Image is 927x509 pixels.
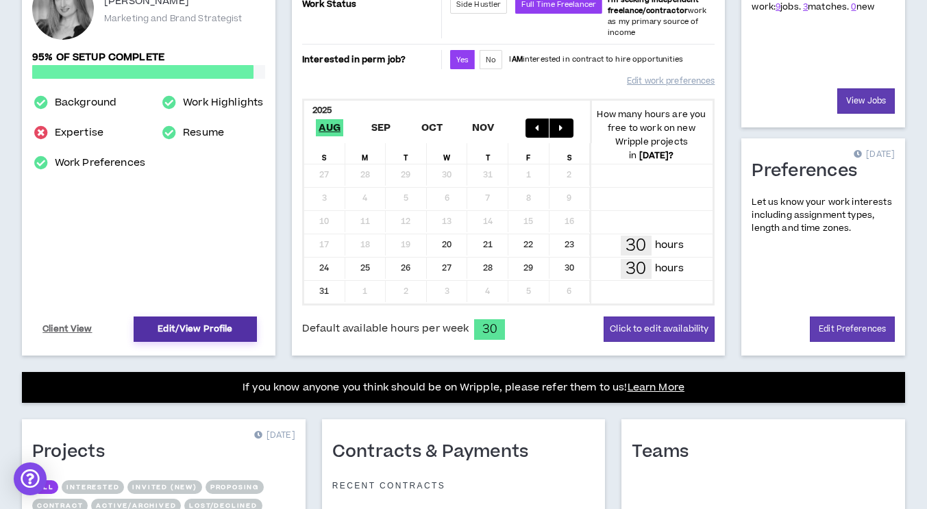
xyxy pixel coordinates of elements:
[368,119,393,136] span: Sep
[549,143,591,164] div: S
[312,104,332,116] b: 2025
[628,380,684,395] a: Learn More
[134,316,257,342] a: Edit/View Profile
[509,54,683,65] p: I interested in contract to hire opportunities
[418,119,445,136] span: Oct
[851,1,856,13] a: 0
[14,462,47,495] div: Open Intercom Messenger
[206,480,264,494] button: Proposing
[851,1,874,13] span: new
[183,95,263,111] a: Work Highlights
[183,125,224,141] a: Resume
[512,54,523,64] strong: AM
[345,143,386,164] div: M
[302,321,469,336] span: Default available hours per week
[62,480,124,494] button: Interested
[467,143,508,164] div: T
[456,55,469,65] span: Yes
[332,480,446,491] p: Recent Contracts
[486,55,496,65] span: No
[469,119,497,136] span: Nov
[32,441,115,463] h1: Projects
[776,1,801,13] span: jobs.
[803,1,849,13] span: matches.
[752,160,867,182] h1: Preferences
[427,143,468,164] div: W
[127,480,201,494] button: Invited (new)
[243,380,684,396] p: If you know anyone you think should be on Wripple, please refer them to us!
[604,316,715,342] button: Click to edit availability
[32,50,265,65] p: 95% of setup complete
[632,441,699,463] h1: Teams
[508,143,549,164] div: F
[776,1,780,13] a: 9
[304,143,345,164] div: S
[332,441,539,463] h1: Contracts & Payments
[55,155,145,171] a: Work Preferences
[55,125,103,141] a: Expertise
[627,69,715,93] a: Edit work preferences
[854,148,895,162] p: [DATE]
[590,108,713,162] p: How many hours are you free to work on new Wripple projects in
[837,88,895,114] a: View Jobs
[803,1,808,13] a: 3
[302,50,438,69] p: Interested in perm job?
[55,95,116,111] a: Background
[316,119,343,136] span: Aug
[810,316,895,342] a: Edit Preferences
[40,317,95,341] a: Client View
[104,12,243,25] p: Marketing and Brand Strategist
[386,143,427,164] div: T
[639,149,674,162] b: [DATE] ?
[752,196,895,236] p: Let us know your work interests including assignment types, length and time zones.
[655,261,684,276] p: hours
[655,238,684,253] p: hours
[254,429,295,443] p: [DATE]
